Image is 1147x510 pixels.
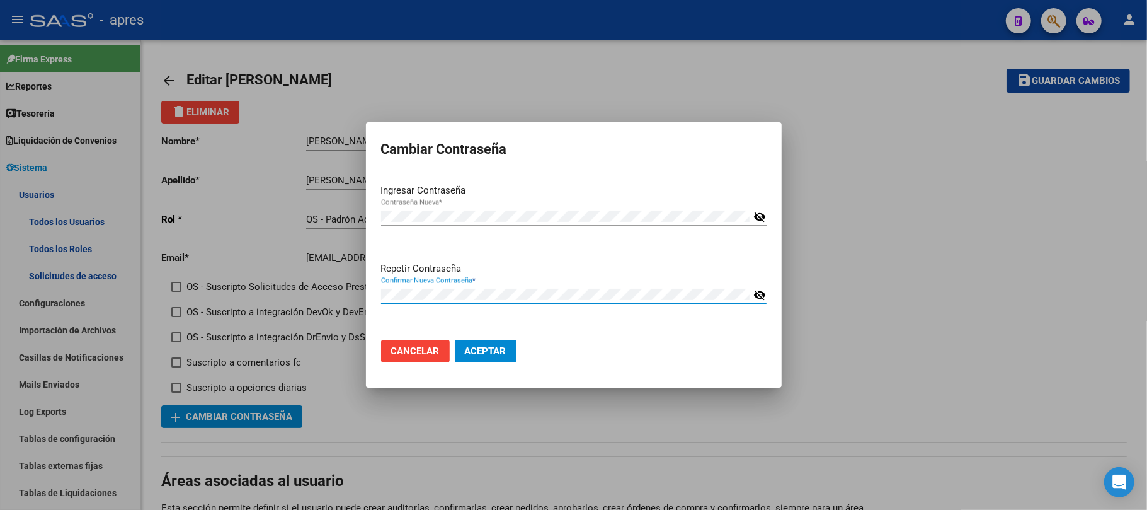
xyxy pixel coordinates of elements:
[381,262,767,276] p: Repetir Contraseña
[391,345,440,357] span: Cancelar
[381,183,767,198] p: Ingresar Contraseña
[753,209,766,224] mat-icon: visibility_off
[455,340,516,362] button: Aceptar
[381,137,767,161] h2: Cambiar Contraseña
[753,287,766,303] mat-icon: visibility_off
[1104,467,1134,497] div: Open Intercom Messenger
[465,345,506,357] span: Aceptar
[381,340,450,362] button: Cancelar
